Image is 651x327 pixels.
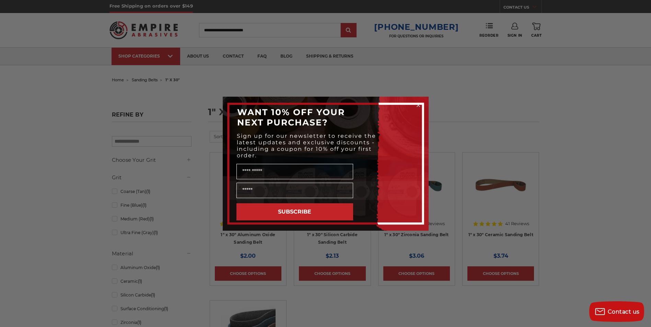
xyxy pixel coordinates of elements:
input: Email [236,183,353,198]
span: Sign up for our newsletter to receive the latest updates and exclusive discounts - including a co... [237,133,376,159]
button: Close dialog [415,102,422,109]
button: SUBSCRIBE [236,203,353,220]
span: WANT 10% OFF YOUR NEXT PURCHASE? [237,107,345,128]
span: Contact us [608,308,640,315]
button: Contact us [589,301,644,322]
